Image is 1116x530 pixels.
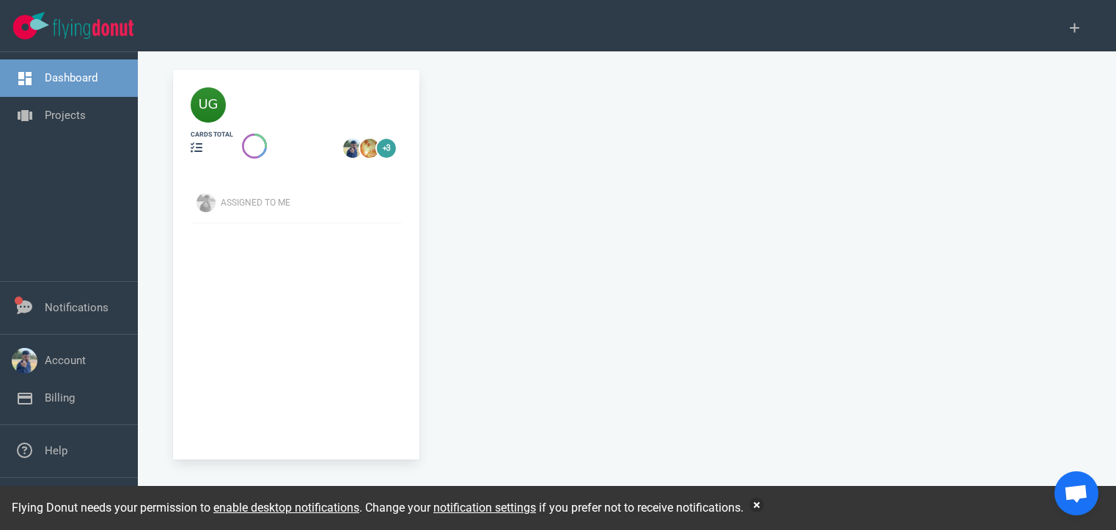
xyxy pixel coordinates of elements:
[53,19,133,39] img: Flying Donut text logo
[383,144,390,152] text: +3
[45,109,86,122] a: Projects
[343,139,362,158] img: 26
[12,501,359,515] span: Flying Donut needs your permission to
[1054,471,1098,515] a: Open chat
[45,391,75,404] a: Billing
[191,87,226,123] img: 40
[45,354,86,367] a: Account
[359,501,744,515] span: . Change your if you prefer not to receive notifications.
[45,71,98,84] a: Dashboard
[191,130,233,139] div: cards total
[433,501,536,515] a: notification settings
[360,139,379,158] img: 26
[213,501,359,515] a: enable desktop notifications
[45,444,67,457] a: Help
[45,301,109,314] a: Notifications
[197,193,216,212] img: Avatar
[221,196,411,209] div: Assigned To Me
